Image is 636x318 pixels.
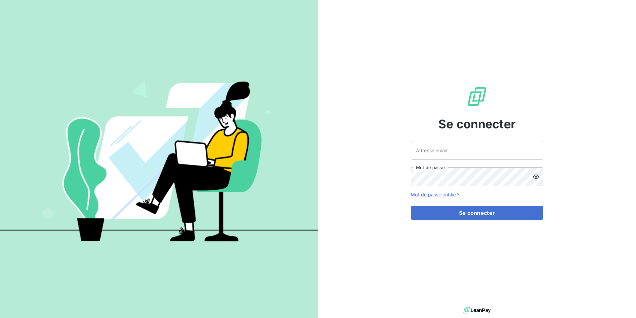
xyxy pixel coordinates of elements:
[438,115,516,133] span: Se connecter
[466,86,488,107] img: Logo LeanPay
[463,305,491,315] img: logo
[411,206,543,220] button: Se connecter
[411,192,459,197] a: Mot de passe oublié ?
[411,141,543,159] input: placeholder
